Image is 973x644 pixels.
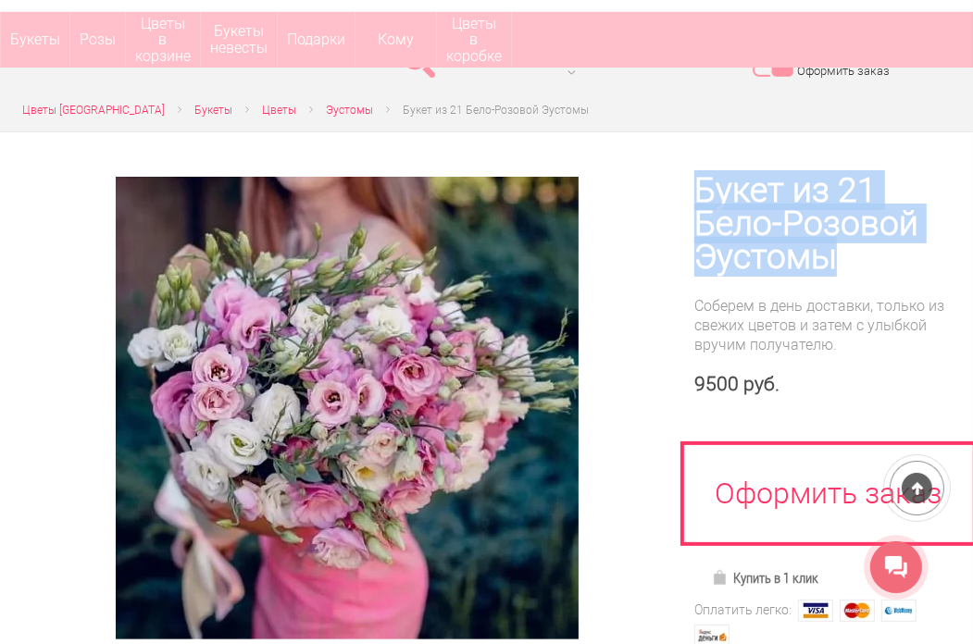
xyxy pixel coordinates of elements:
[694,296,951,354] div: Соберем в день доставки, только из свежих цветов и затем с улыбкой вручим получателю.
[194,104,232,117] span: Букеты
[262,104,296,117] span: Цветы
[22,101,165,120] a: Цветы [GEOGRAPHIC_DATA]
[694,174,951,274] h1: Букет из 21 Бело-Розовой Эустомы
[694,373,951,396] div: 9500 руб.
[437,12,511,68] a: Цветы в коробке
[326,104,373,117] span: Эустомы
[704,565,827,591] a: Купить в 1 клик
[278,12,355,68] a: Подарки
[694,601,792,620] div: Оплатить легко:
[712,570,733,585] img: Купить в 1 клик
[262,101,296,120] a: Цветы
[797,64,890,78] a: Оформить заказ
[116,177,579,639] img: Букет из 21 Бело-Розовой Эустомы
[881,600,917,622] img: Webmoney
[194,101,232,120] a: Букеты
[1,12,69,68] a: Букеты
[126,12,200,68] a: Цветы в корзине
[798,600,833,622] img: Visa
[70,12,125,68] a: Розы
[403,104,589,117] span: Букет из 21 Бело-Розовой Эустомы
[840,600,875,622] img: MasterCard
[22,104,165,117] span: Цветы [GEOGRAPHIC_DATA]
[44,177,650,639] a: Увеличить
[326,101,373,120] a: Эустомы
[201,12,277,68] a: Букеты невесты
[356,12,436,68] span: Кому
